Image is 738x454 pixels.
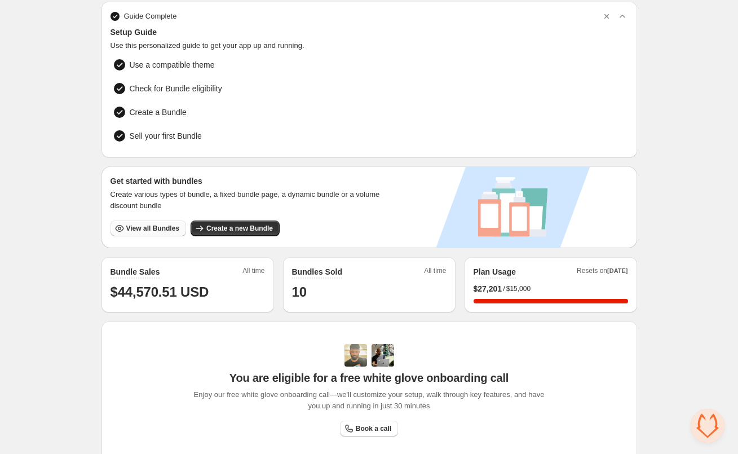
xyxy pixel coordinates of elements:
[344,344,367,367] img: Adi
[130,59,215,70] span: Use a compatible theme
[474,283,502,294] span: $ 27,201
[111,40,628,51] span: Use this personalized guide to get your app up and running.
[607,267,627,274] span: [DATE]
[130,83,222,94] span: Check for Bundle eligibility
[111,189,391,211] span: Create various types of bundle, a fixed bundle page, a dynamic bundle or a volume discount bundle
[126,224,179,233] span: View all Bundles
[130,130,202,142] span: Sell your first Bundle
[111,283,265,301] h1: $44,570.51 USD
[111,175,391,187] h3: Get started with bundles
[474,266,516,277] h2: Plan Usage
[188,389,550,412] span: Enjoy our free white glove onboarding call—we'll customize your setup, walk through key features,...
[206,224,273,233] span: Create a new Bundle
[292,266,342,277] h2: Bundles Sold
[372,344,394,367] img: Prakhar
[111,266,160,277] h2: Bundle Sales
[356,424,391,433] span: Book a call
[506,284,531,293] span: $15,000
[229,371,509,385] span: You are eligible for a free white glove onboarding call
[691,409,724,443] a: Open chat
[474,283,628,294] div: /
[292,283,447,301] h1: 10
[424,266,446,279] span: All time
[111,27,628,38] span: Setup Guide
[191,221,280,236] button: Create a new Bundle
[111,221,186,236] button: View all Bundles
[130,107,187,118] span: Create a Bundle
[242,266,264,279] span: All time
[124,11,177,22] span: Guide Complete
[577,266,628,279] span: Resets on
[340,421,398,437] a: Book a call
